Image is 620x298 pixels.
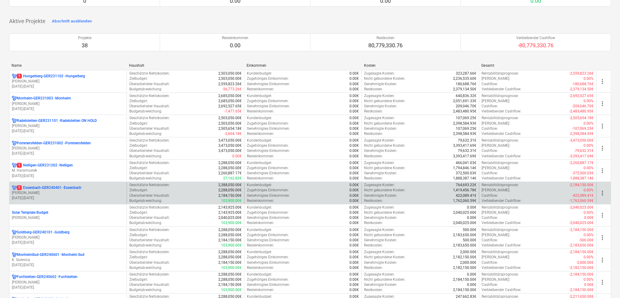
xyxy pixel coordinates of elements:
p: 0.00€ [349,160,359,166]
p: Resteinkommen : [247,176,274,181]
p: 0.00€ [349,182,359,188]
p: 3,473,050.00€ [218,138,242,143]
p: Zielbudget : [129,121,148,126]
p: -56,773.26€ [222,87,242,92]
p: Genehmigte Kosten : [364,215,397,220]
p: Cashflow : [482,104,498,109]
p: 422,089.41€ [456,193,476,198]
span: more_vert [599,167,606,174]
p: 2,503,050.00€ [218,71,242,76]
p: 0.00€ [349,188,359,193]
p: 0.00€ [349,154,359,159]
p: Budgetabweichung : [129,87,162,92]
p: Genehmigtes Einkommen : [247,82,290,87]
p: Rentabilitätsprognose : [482,205,519,210]
p: Nelligen-GER231202 - Nelligen [17,163,73,168]
div: Abschnitt ausblenden [52,18,92,25]
p: Genehmigtes Einkommen : [247,104,290,109]
p: Restkosten : [364,87,383,92]
p: 323,287.66€ [456,71,476,76]
p: [PERSON_NAME] : [482,166,510,171]
div: Goldberg-GER240101 -Goldberg[PERSON_NAME][DATE]-[DATE] [12,230,124,245]
p: 2,398,584.93€ [453,131,476,136]
p: -2,505,654.18€ [569,116,594,121]
p: Budgetabweichung : [129,131,162,136]
p: -3,473,050.00€ [569,138,594,143]
p: -79,632.31€ [574,148,594,153]
p: Geschätzte Nettokosten : [129,205,169,210]
p: 0.00€ [349,99,359,104]
p: 2,288,050.00€ [218,160,242,166]
p: [PERSON_NAME] [12,123,124,129]
p: Restkosten : [364,198,383,203]
p: Zugesagte Kosten : [364,138,395,143]
p: Zielbudget : [129,210,148,215]
p: Zugehöriges Einkommen : [247,99,289,104]
p: 2,692,527.65€ [218,104,242,109]
p: Goldberg-GER240101 - Goldberg [17,230,70,235]
div: Kosten [364,63,476,68]
div: Für das Projekt sind mehrere Währungen aktiviert [12,96,17,101]
p: Verbleibender Cashflow : [482,109,521,114]
p: 2,505,654.18€ [218,126,242,131]
p: M. Haramustek [12,168,124,173]
p: Nicht gebundene Kosten : [364,143,405,148]
p: 2,685,050.00€ [218,99,242,104]
p: 2,398,584.93€ [453,121,476,126]
p: 0.00€ [467,215,476,220]
p: Zugesagte Kosten : [364,116,395,121]
p: 2,388,050.00€ [218,182,242,188]
p: Kundenbudget : [247,205,272,210]
p: Zielbudget : [129,166,148,171]
p: 180,688.76€ [456,82,476,87]
p: 2,184,150.00€ [218,193,242,198]
p: Cashflow : [482,215,498,220]
p: Rentabilitätsprognose : [482,116,519,121]
span: more_vert [599,100,606,107]
p: 0.00€ [467,205,476,210]
p: [PERSON_NAME] [12,215,124,220]
p: 3,473,050.00€ [218,148,242,153]
p: MonheimSud-GER240601 - Monheim Sud [17,252,84,257]
p: [DATE] - [DATE] [12,151,124,156]
p: Nicht gebundene Kosten : [364,166,405,171]
p: Restkosten : [364,109,383,114]
p: 2,503,050.00€ [218,76,242,81]
p: [DATE] - [DATE] [12,196,124,201]
div: Haushalt [129,63,242,68]
p: Resteinkommen : [247,154,274,159]
p: Genehmigte Kosten : [364,82,397,87]
p: [PERSON_NAME] : [482,121,510,126]
p: Cashflow : [482,193,498,198]
p: Resteinkommen : [247,109,274,114]
p: Budgetabweichung : [129,154,162,159]
iframe: Chat Widget [590,269,620,298]
p: 0.00€ [349,121,359,126]
p: [PERSON_NAME] [12,280,124,285]
p: 0.00% [584,143,594,148]
p: -1,888,387.14€ [569,176,594,181]
p: 0.00€ [349,171,359,176]
p: 0.00% [584,188,594,193]
p: 80,779,330.76 [368,42,403,49]
p: 0.00€ [349,104,359,109]
p: -209,046.70€ [572,104,594,109]
p: Geschätzte Nettokosten : [129,93,169,99]
p: Geschätzte Nettokosten : [129,160,169,166]
p: 2,236,535.60€ [453,76,476,81]
p: Restkosten : [364,176,383,181]
p: K. Gulevica [12,257,124,263]
p: -80,779,330.76 [516,42,555,49]
p: 0.00€ [349,126,359,131]
p: [DATE] - [DATE] [12,285,124,290]
span: more_vert [599,256,606,264]
div: Für das Projekt sind mehrere Währungen aktiviert [12,163,17,168]
p: [PERSON_NAME] : [482,210,510,215]
p: Rentabilitätsprognose : [482,138,519,143]
p: 2,143,925.00€ [218,205,242,210]
p: Überarbeiteter Haushalt : [129,193,169,198]
p: -422,089.41€ [572,193,594,198]
p: Nicht gebundene Kosten : [364,76,405,81]
p: -107,069.25€ [572,126,594,131]
p: 764,693.22€ [456,182,476,188]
